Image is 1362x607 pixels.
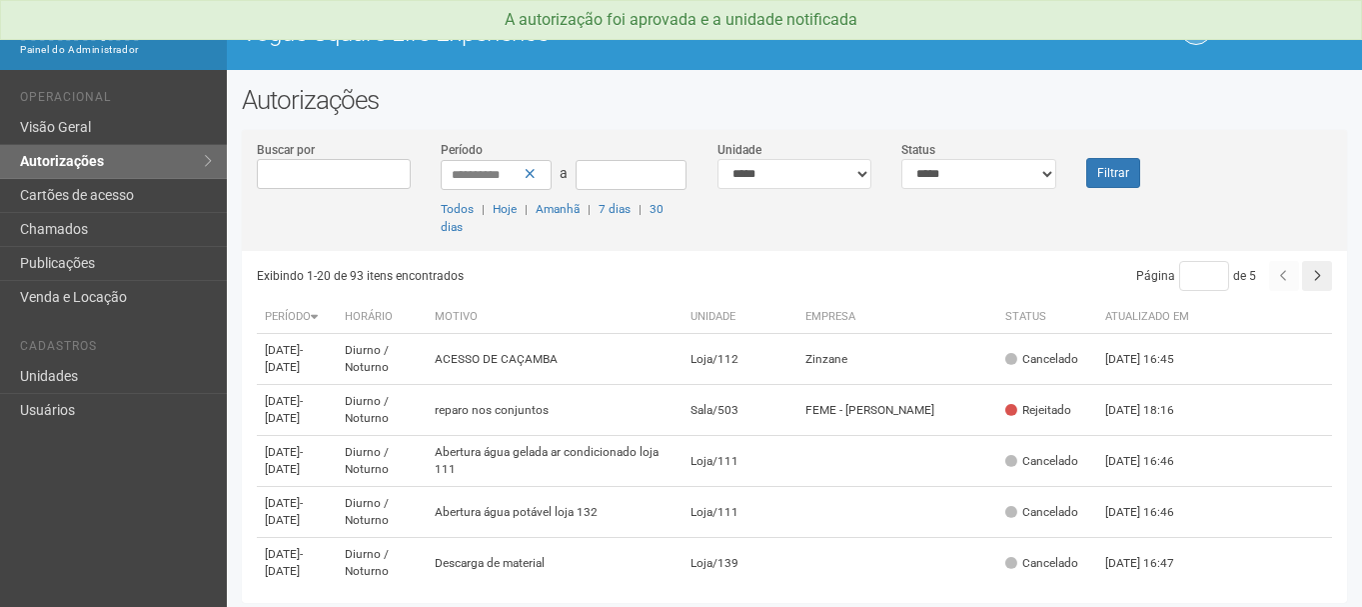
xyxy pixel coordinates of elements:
span: Página de 5 [1136,269,1256,283]
td: FEME - [PERSON_NAME] [797,385,997,436]
td: [DATE] 16:46 [1097,487,1207,538]
h1: Vogue Square Life Experience [242,20,779,46]
button: Filtrar [1086,158,1140,188]
a: Hoje [493,202,517,216]
th: Unidade [682,301,797,334]
td: reparo nos conjuntos [427,385,682,436]
td: [DATE] [257,334,337,385]
label: Status [901,141,935,159]
td: Loja/112 [682,334,797,385]
td: Diurno / Noturno [337,487,427,538]
a: Amanhã [536,202,580,216]
th: Motivo [427,301,682,334]
label: Unidade [717,141,761,159]
a: 7 dias [599,202,631,216]
span: | [588,202,591,216]
h2: Autorizações [242,85,1347,115]
th: Atualizado em [1097,301,1207,334]
span: | [639,202,642,216]
td: Diurno / Noturno [337,385,427,436]
th: Empresa [797,301,997,334]
a: Todos [441,202,474,216]
td: Loja/111 [682,436,797,487]
td: Abertura água gelada ar condicionado loja 111 [427,436,682,487]
td: Loja/139 [682,538,797,589]
td: Zinzane [797,334,997,385]
td: Sala/503 [682,385,797,436]
td: [DATE] [257,538,337,589]
label: Buscar por [257,141,315,159]
td: [DATE] 16:47 [1097,538,1207,589]
td: Diurno / Noturno [337,334,427,385]
td: Loja/111 [682,487,797,538]
th: Horário [337,301,427,334]
td: [DATE] [257,487,337,538]
td: [DATE] 18:16 [1097,385,1207,436]
td: [DATE] 16:46 [1097,436,1207,487]
td: Diurno / Noturno [337,436,427,487]
td: Diurno / Noturno [337,538,427,589]
td: [DATE] 16:45 [1097,334,1207,385]
div: Rejeitado [1005,402,1071,419]
label: Período [441,141,483,159]
th: Período [257,301,337,334]
div: Exibindo 1-20 de 93 itens encontrados [257,261,794,291]
span: | [482,202,485,216]
th: Status [997,301,1097,334]
div: Cancelado [1005,504,1078,521]
div: Cancelado [1005,453,1078,470]
div: Painel do Administrador [20,41,212,59]
td: [DATE] [257,436,337,487]
div: Cancelado [1005,351,1078,368]
td: Abertura água potável loja 132 [427,487,682,538]
div: Cancelado [1005,555,1078,572]
li: Cadastros [20,339,212,360]
td: [DATE] [257,385,337,436]
li: Operacional [20,90,212,111]
span: a [560,165,568,181]
td: ACESSO DE CAÇAMBA [427,334,682,385]
td: Descarga de material [427,538,682,589]
span: | [525,202,528,216]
